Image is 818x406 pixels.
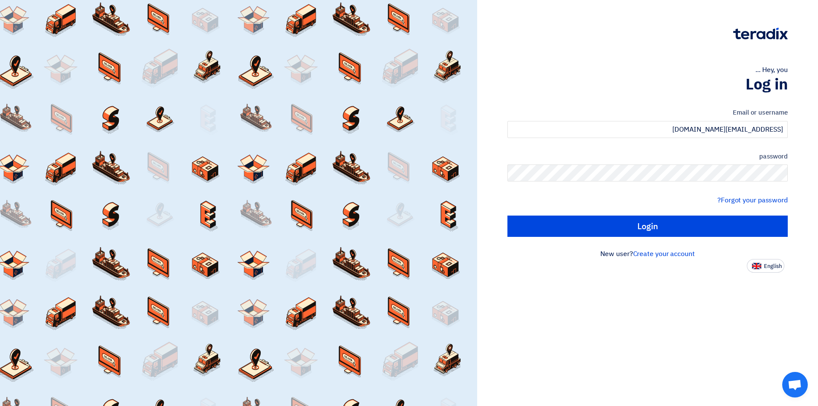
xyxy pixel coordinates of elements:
input: Enter your work email or username... [507,121,788,138]
font: Email or username [733,108,788,117]
img: en-US.png [752,263,761,269]
a: Open chat [782,372,808,397]
font: Hey, you ... [755,65,788,75]
font: New user? [600,249,633,259]
a: Forgot your password? [717,195,788,205]
button: English [747,259,784,273]
a: Create your account [633,249,695,259]
input: Login [507,216,788,237]
font: Log in [746,73,788,96]
img: Teradix logo [733,28,788,40]
font: password [759,152,788,161]
font: English [764,262,782,270]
